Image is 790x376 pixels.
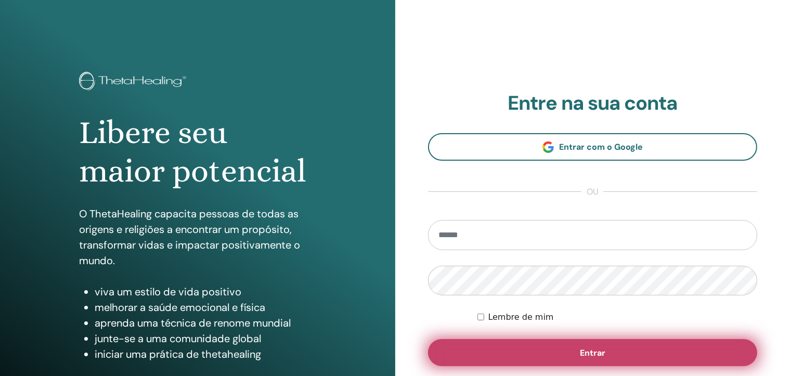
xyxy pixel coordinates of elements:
div: Mantenha-me autenticado indefinidamente ou até que eu faça logout manualmente [477,311,757,323]
a: Entrar com o Google [428,133,758,161]
font: ou [587,186,598,197]
font: Libere seu maior potencial [79,114,306,189]
font: Lembre de mim [488,312,554,322]
font: iniciar uma prática de thetahealing [95,347,261,361]
font: aprenda uma técnica de renome mundial [95,316,291,330]
button: Entrar [428,339,758,366]
font: junte-se a uma comunidade global [95,332,261,345]
font: Entre na sua conta [508,90,677,116]
font: Entrar [580,347,605,358]
font: O ThetaHealing capacita pessoas de todas as origens e religiões a encontrar um propósito, transfo... [79,207,300,267]
font: melhorar a saúde emocional e física [95,301,265,314]
font: viva um estilo de vida positivo [95,285,241,299]
font: Entrar com o Google [559,141,643,152]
